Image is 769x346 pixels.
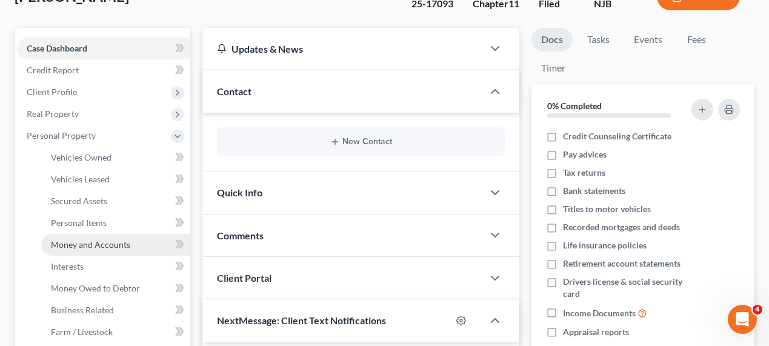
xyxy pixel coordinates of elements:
span: Business Related [51,305,114,315]
span: Contact [217,85,251,97]
strong: 0% Completed [547,101,602,111]
span: Recorded mortgages and deeds [563,221,680,233]
a: Business Related [41,299,190,321]
span: Tax returns [563,167,605,179]
span: Comments [217,230,264,241]
span: Bank statements [563,185,625,197]
div: Updates & News [217,42,468,55]
span: Money and Accounts [51,239,130,250]
span: Appraisal reports [563,326,629,338]
span: Credit Counseling Certificate [563,130,671,142]
span: Secured Assets [51,196,107,206]
span: Retirement account statements [563,258,681,270]
a: Farm / Livestock [41,321,190,343]
iframe: Intercom live chat [728,305,757,334]
a: Interests [41,256,190,278]
a: Timer [531,56,575,80]
a: Money Owed to Debtor [41,278,190,299]
span: Quick Info [217,187,262,198]
a: Personal Items [41,212,190,234]
span: Vehicles Owned [51,152,112,162]
span: NextMessage: Client Text Notifications [217,314,386,326]
a: Case Dashboard [17,38,190,59]
span: Case Dashboard [27,43,87,53]
span: Farm / Livestock [51,327,113,337]
a: Money and Accounts [41,234,190,256]
a: Secured Assets [41,190,190,212]
span: Life insurance policies [563,239,647,251]
span: Personal Items [51,218,107,228]
a: Vehicles Owned [41,147,190,168]
span: Money Owed to Debtor [51,283,140,293]
span: Client Profile [27,87,77,97]
span: Credit Report [27,65,79,75]
span: Client Portal [217,272,271,284]
span: Real Property [27,108,79,119]
a: Tasks [578,28,619,52]
button: New Contact [227,137,495,147]
span: 4 [753,305,762,314]
span: Interests [51,261,84,271]
a: Events [624,28,672,52]
span: Vehicles Leased [51,174,110,184]
a: Fees [677,28,716,52]
span: Drivers license & social security card [563,276,688,300]
span: Pay advices [563,148,607,161]
span: Titles to motor vehicles [563,203,651,215]
a: Docs [531,28,573,52]
span: Personal Property [27,130,96,141]
a: Credit Report [17,59,190,81]
a: Vehicles Leased [41,168,190,190]
span: Income Documents [563,307,636,319]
